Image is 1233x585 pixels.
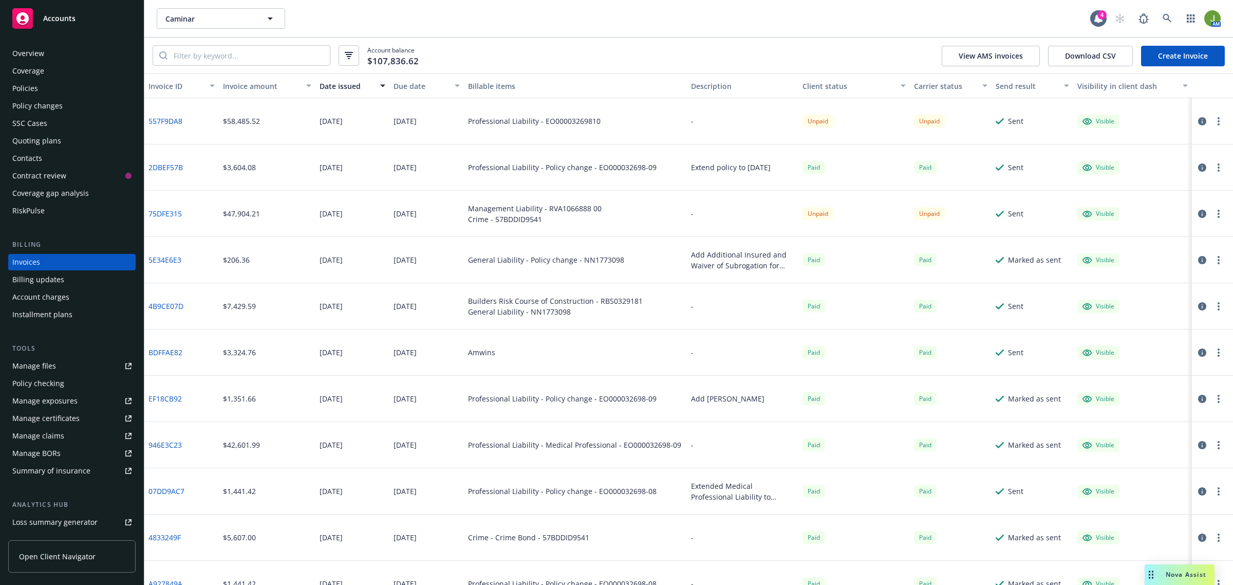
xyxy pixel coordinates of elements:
a: Coverage [8,63,136,79]
div: Paid [914,253,937,266]
button: Send result [992,74,1073,98]
div: $206.36 [223,254,250,265]
a: EF18CB92 [148,393,182,404]
div: Visible [1082,255,1114,265]
div: Paid [802,161,825,174]
div: [DATE] [394,254,417,265]
a: SSC Cases [8,115,136,132]
button: Caminar [157,8,285,29]
div: Paid [914,161,937,174]
span: Paid [914,392,937,405]
span: Accounts [43,14,76,23]
span: Caminar [165,13,254,24]
a: Accounts [8,4,136,33]
button: Invoice ID [144,74,219,98]
div: [DATE] [394,347,417,358]
div: [DATE] [394,532,417,543]
div: Add Additional Insured and Waiver of Subrogation for City of Chico, Community Development Department [691,249,794,271]
div: Quoting plans [12,133,61,149]
div: [DATE] [320,532,343,543]
div: Billing updates [12,271,64,288]
div: 4 [1097,10,1107,20]
div: [DATE] [320,393,343,404]
a: Manage certificates [8,410,136,427]
div: $1,441.42 [223,486,256,497]
div: Sent [1008,486,1023,497]
a: Installment plans [8,306,136,323]
div: Visible [1082,394,1114,404]
div: - [691,301,694,312]
div: Sent [1008,208,1023,219]
div: $47,904.21 [223,208,260,219]
div: Marked as sent [1008,254,1061,265]
div: Analytics hub [8,500,136,510]
div: Description [691,81,794,92]
div: Marked as sent [1008,393,1061,404]
div: Builders Risk Course of Construction - RBS0329181 [468,296,643,306]
a: Report a Bug [1133,8,1154,29]
div: Professional Liability - Policy change - EO000032698-08 [468,486,657,497]
div: Manage files [12,358,56,374]
span: Paid [802,438,825,451]
a: Invoices [8,254,136,270]
a: BDFFAE82 [148,347,182,358]
div: Paid [914,485,937,498]
div: Date issued [320,81,375,92]
div: Client status [802,81,894,92]
div: Manage certificates [12,410,80,427]
div: Visible [1082,533,1114,542]
div: Policy changes [12,98,63,114]
div: Crime - Crime Bond - 57BDDID9541 [468,532,589,543]
div: Paid [914,300,937,313]
div: [DATE] [394,116,417,126]
div: - [691,532,694,543]
div: Paid [802,253,825,266]
span: Paid [914,531,937,544]
div: SSC Cases [12,115,47,132]
a: Quoting plans [8,133,136,149]
a: Start snowing [1110,8,1130,29]
button: Download CSV [1048,46,1133,66]
div: RiskPulse [12,203,45,219]
a: 2DBEF57B [148,162,183,173]
a: Loss summary generator [8,514,136,531]
a: Manage exposures [8,393,136,409]
div: Unpaid [914,207,945,220]
div: Professional Liability - Medical Professional - EO000032698-09 [468,440,681,450]
div: Professional Liability - Policy change - EO000032698-09 [468,162,657,173]
div: Paid [802,392,825,405]
div: $7,429.59 [223,301,256,312]
img: photo [1204,10,1221,27]
div: Invoice ID [148,81,203,92]
div: [DATE] [394,486,417,497]
div: Paid [802,485,825,498]
a: Coverage gap analysis [8,185,136,202]
div: Paid [802,346,825,359]
div: Marked as sent [1008,532,1061,543]
div: Visible [1082,209,1114,218]
a: 557F9DA8 [148,116,182,126]
div: Unpaid [914,115,945,127]
div: Paid [802,531,825,544]
a: Search [1157,8,1178,29]
div: [DATE] [394,208,417,219]
div: Billable items [468,81,683,92]
div: Invoices [12,254,40,270]
div: Policies [12,80,38,97]
div: Add [PERSON_NAME] [691,393,764,404]
div: Manage claims [12,428,64,444]
a: Policy checking [8,375,136,392]
div: Invoice amount [223,81,300,92]
div: Visible [1082,487,1114,496]
div: Paid [802,300,825,313]
div: Crime - 57BDDID9541 [468,214,602,225]
div: Visible [1082,163,1114,172]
